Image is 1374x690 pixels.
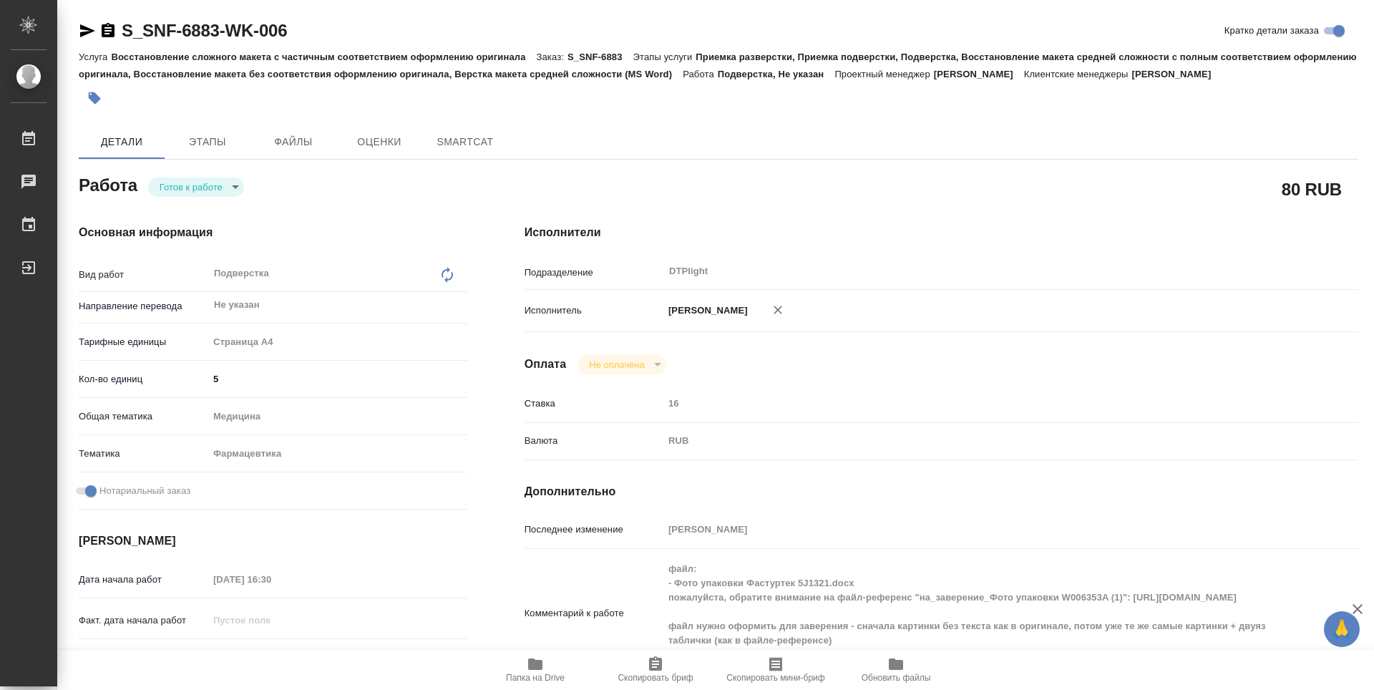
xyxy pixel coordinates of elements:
[79,171,137,197] h2: Работа
[148,178,244,197] div: Готов к работе
[99,22,117,39] button: Скопировать ссылку
[585,359,648,371] button: Не оплачена
[716,650,836,690] button: Скопировать мини-бриф
[122,21,287,40] a: S_SNF-6883-WK-006
[525,606,663,621] p: Комментарий к работе
[79,224,467,241] h4: Основная информация
[155,181,227,193] button: Готов к работе
[525,224,1358,241] h4: Исполнители
[663,557,1289,667] textarea: файл: - Фото упаковки Фастуртек 5J1321.docx пожалуйста, обратите внимание на файл-референс "на_за...
[208,330,467,354] div: Страница А4
[173,133,242,151] span: Этапы
[578,355,666,374] div: Готов к работе
[79,82,110,114] button: Добавить тэг
[663,303,748,318] p: [PERSON_NAME]
[208,442,467,466] div: Фармацевтика
[836,650,956,690] button: Обновить файлы
[633,52,696,62] p: Этапы услуги
[618,673,693,683] span: Скопировать бриф
[834,69,933,79] p: Проектный менеджер
[87,133,156,151] span: Детали
[79,52,1357,79] p: Приемка разверстки, Приемка подверстки, Подверстка, Восстановление макета средней сложности с пол...
[862,673,931,683] span: Обновить файлы
[111,52,536,62] p: Восстановление сложного макета с частичным соответствием оформлению оригинала
[99,484,190,498] span: Нотариальный заказ
[525,356,567,373] h4: Оплата
[718,69,835,79] p: Подверстка, Не указан
[79,22,96,39] button: Скопировать ссылку для ЯМессенджера
[475,650,595,690] button: Папка на Drive
[79,573,208,587] p: Дата начала работ
[663,519,1289,540] input: Пустое поле
[1024,69,1132,79] p: Клиентские менеджеры
[345,133,414,151] span: Оценки
[567,52,633,62] p: S_SNF-6883
[79,409,208,424] p: Общая тематика
[208,647,333,668] input: Пустое поле
[1131,69,1222,79] p: [PERSON_NAME]
[208,369,467,389] input: ✎ Введи что-нибудь
[934,69,1024,79] p: [PERSON_NAME]
[525,523,663,537] p: Последнее изменение
[208,404,467,429] div: Медицина
[1282,177,1342,201] h2: 80 RUB
[79,372,208,387] p: Кол-во единиц
[79,299,208,314] p: Направление перевода
[663,393,1289,414] input: Пустое поле
[1324,611,1360,647] button: 🙏
[79,613,208,628] p: Факт. дата начала работ
[525,397,663,411] p: Ставка
[525,434,663,448] p: Валюта
[595,650,716,690] button: Скопировать бриф
[525,483,1358,500] h4: Дополнительно
[726,673,824,683] span: Скопировать мини-бриф
[259,133,328,151] span: Файлы
[208,569,333,590] input: Пустое поле
[1330,614,1354,644] span: 🙏
[208,610,333,631] input: Пустое поле
[525,266,663,280] p: Подразделение
[1224,24,1319,38] span: Кратко детали заказа
[79,52,111,62] p: Услуга
[683,69,718,79] p: Работа
[663,429,1289,453] div: RUB
[79,268,208,282] p: Вид работ
[506,673,565,683] span: Папка на Drive
[79,335,208,349] p: Тарифные единицы
[762,294,794,326] button: Удалить исполнителя
[79,533,467,550] h4: [PERSON_NAME]
[79,447,208,461] p: Тематика
[431,133,500,151] span: SmartCat
[537,52,567,62] p: Заказ:
[525,303,663,318] p: Исполнитель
